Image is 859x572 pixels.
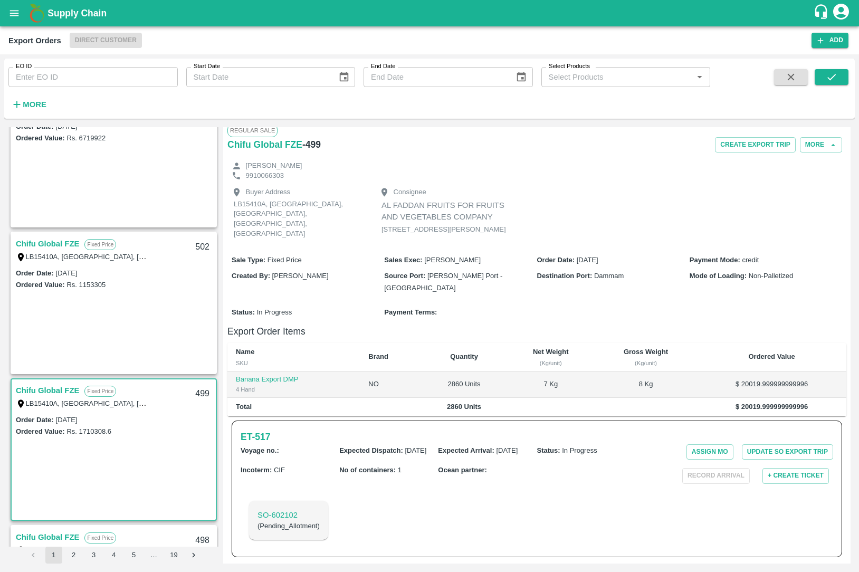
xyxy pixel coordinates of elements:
a: Supply Chain [47,6,813,21]
b: Ordered Value [748,352,795,360]
label: [DATE] [56,416,78,424]
p: [PERSON_NAME] [246,161,302,171]
label: Ordered Value: [16,281,64,289]
p: SO- 602102 [257,509,320,521]
p: Fixed Price [84,386,116,397]
input: Select Products [545,70,690,84]
label: Select Products [549,62,590,71]
b: Incoterm : [241,466,272,474]
nav: pagination navigation [24,547,204,564]
button: Assign MO [686,444,733,460]
b: Brand [368,352,388,360]
div: (Kg/unit) [603,358,689,368]
button: Go to page 4 [106,547,122,564]
b: Total [236,403,252,411]
label: Ordered Value: [16,427,64,435]
button: Choose date [511,67,531,87]
p: [STREET_ADDRESS][PERSON_NAME] [381,225,508,235]
label: LB15410A, [GEOGRAPHIC_DATA], [GEOGRAPHIC_DATA], [GEOGRAPHIC_DATA], [GEOGRAPHIC_DATA] [26,546,359,554]
button: page 1 [45,547,62,564]
a: Chifu Global FZE [16,530,79,544]
b: $ 20019.999999999996 [736,403,808,411]
label: Order Date : [16,416,54,424]
button: Create Export Trip [715,137,795,152]
label: LB15410A, [GEOGRAPHIC_DATA], [GEOGRAPHIC_DATA], [GEOGRAPHIC_DATA], [GEOGRAPHIC_DATA] [26,252,359,261]
span: In Progress [257,308,292,316]
p: LB15410A, [GEOGRAPHIC_DATA], [GEOGRAPHIC_DATA], [GEOGRAPHIC_DATA], [GEOGRAPHIC_DATA] [234,199,360,239]
button: Add [812,33,848,48]
h6: ET- 517 [241,430,270,444]
b: Payment Terms : [384,308,437,316]
button: open drawer [2,1,26,25]
span: [DATE] [577,256,598,264]
b: 2860 Units [447,403,481,411]
b: Net Weight [533,348,569,356]
b: Status : [537,446,560,454]
input: Enter EO ID [8,67,178,87]
b: Supply Chain [47,8,107,18]
b: Voyage no. : [241,446,279,454]
b: Created By : [232,272,270,280]
b: Payment Mode : [690,256,740,264]
div: Export Orders [8,34,61,47]
p: Fixed Price [84,239,116,250]
b: Quantity [450,352,478,360]
p: Banana Export DMP [236,375,351,385]
div: account of current user [832,2,851,24]
div: 499 [189,382,216,406]
p: AL FADDAN FRUITS FOR FRUITS AND VEGETABLES COMPANY [381,199,508,223]
label: Order Date : [16,269,54,277]
label: Rs. 6719922 [66,134,106,142]
td: 8 Kg [595,371,697,398]
img: logo [26,3,47,24]
b: Order Date : [537,256,575,264]
span: [PERSON_NAME] Port - [GEOGRAPHIC_DATA] [384,272,502,291]
b: Ocean partner : [438,466,487,474]
a: Chifu Global FZE [227,137,302,152]
label: [DATE] [56,122,78,130]
button: Open [693,70,707,84]
button: Go to page 19 [166,547,183,564]
span: In Progress [562,446,597,454]
button: + Create Ticket [762,468,829,483]
span: Non-Palletized [749,272,794,280]
span: [DATE] [496,446,518,454]
b: Destination Port : [537,272,593,280]
label: Order Date : [16,122,54,130]
label: End Date [371,62,395,71]
span: [PERSON_NAME] [272,272,329,280]
button: Go to next page [186,547,203,564]
b: Status : [232,308,255,316]
h6: Export Order Items [227,324,846,339]
strong: More [23,100,46,109]
span: Please dispatch the trip before ending [682,471,750,480]
label: LB15410A, [GEOGRAPHIC_DATA], [GEOGRAPHIC_DATA], [GEOGRAPHIC_DATA], [GEOGRAPHIC_DATA] [26,399,359,407]
button: More [8,96,49,113]
b: Expected Arrival : [438,446,494,454]
label: Start Date [194,62,220,71]
a: ET-517 [241,430,270,444]
span: credit [742,256,759,264]
button: Update SO Export Trip [742,444,833,460]
button: Go to page 3 [85,547,102,564]
label: Ordered Value: [16,134,64,142]
a: SO-602102 [257,509,320,521]
span: 1 [398,466,402,474]
b: Name [236,348,254,356]
button: More [800,137,842,152]
p: 9910066303 [246,171,284,181]
span: [PERSON_NAME] [424,256,481,264]
span: CIF [274,466,285,474]
div: 4 Hand [236,385,351,394]
p: Consignee [394,187,426,197]
div: … [146,550,163,560]
b: Sale Type : [232,256,265,264]
div: (Kg/unit) [516,358,586,368]
label: Rs. 1710308.6 [66,427,111,435]
div: 502 [189,235,216,260]
b: Sales Exec : [384,256,422,264]
td: NO [360,371,421,398]
div: customer-support [813,4,832,23]
h6: - 499 [302,137,321,152]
